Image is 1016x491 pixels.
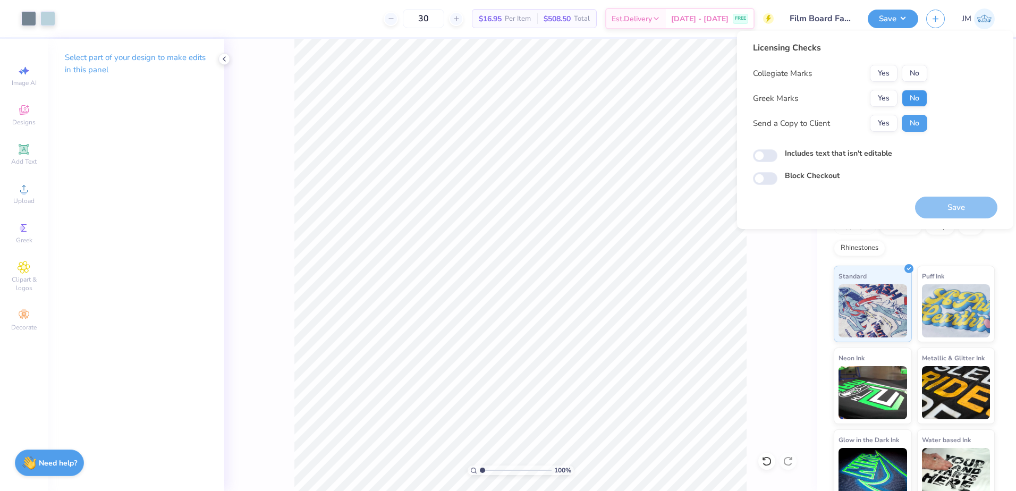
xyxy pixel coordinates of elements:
span: $16.95 [479,13,502,24]
span: Standard [839,270,867,282]
button: No [902,115,927,132]
a: JM [962,9,995,29]
span: Upload [13,197,35,205]
span: JM [962,13,971,25]
div: Greek Marks [753,92,798,105]
img: Standard [839,284,907,337]
span: Add Text [11,157,37,166]
span: Designs [12,118,36,126]
img: Joshua Malaki [974,9,995,29]
div: Send a Copy to Client [753,117,830,130]
span: Image AI [12,79,37,87]
span: Metallic & Glitter Ink [922,352,985,363]
span: Greek [16,236,32,244]
span: 100 % [554,465,571,475]
span: Decorate [11,323,37,332]
label: Includes text that isn't editable [785,148,892,159]
p: Select part of your design to make edits in this panel [65,52,207,76]
img: Metallic & Glitter Ink [922,366,990,419]
button: No [902,65,927,82]
span: Puff Ink [922,270,944,282]
label: Block Checkout [785,170,840,181]
span: Neon Ink [839,352,865,363]
div: Rhinestones [834,240,885,256]
span: Water based Ink [922,434,971,445]
div: Licensing Checks [753,41,927,54]
span: Total [574,13,590,24]
input: – – [403,9,444,28]
span: Clipart & logos [5,275,43,292]
button: Save [868,10,918,28]
span: Glow in the Dark Ink [839,434,899,445]
span: FREE [735,15,746,22]
span: [DATE] - [DATE] [671,13,729,24]
span: Est. Delivery [612,13,652,24]
button: Yes [870,90,898,107]
button: Yes [870,115,898,132]
img: Puff Ink [922,284,990,337]
span: $508.50 [544,13,571,24]
button: Yes [870,65,898,82]
span: Per Item [505,13,531,24]
strong: Need help? [39,458,77,468]
button: No [902,90,927,107]
img: Neon Ink [839,366,907,419]
input: Untitled Design [782,8,860,29]
div: Collegiate Marks [753,67,812,80]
